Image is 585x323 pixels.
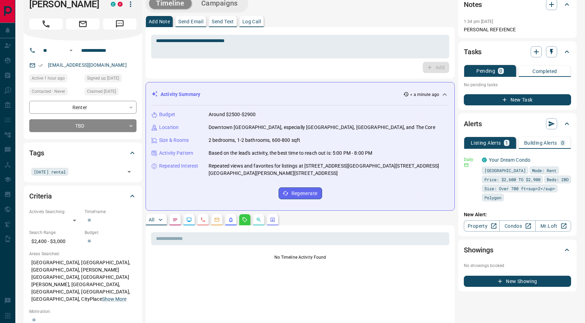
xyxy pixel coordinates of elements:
div: Criteria [29,188,136,204]
div: condos.ca [111,2,116,7]
p: New Alert: [464,211,571,218]
span: Message [103,18,136,30]
span: Size: Over 700 ft<sup>2</sup> [484,185,555,192]
p: Send Text [212,19,234,24]
span: Call [29,18,63,30]
svg: Notes [172,217,178,223]
span: Contacted - Never [32,88,65,95]
span: Active 1 hour ago [32,75,65,82]
svg: Calls [200,217,206,223]
p: Repeated Interest [159,162,198,170]
svg: Lead Browsing Activity [186,217,192,223]
p: $2,400 - $3,000 [29,236,81,247]
p: Around $2500-$2900 [209,111,256,118]
button: Open [67,46,75,55]
p: Based on the lead's activity, the best time to reach out is: 5:00 PM - 8:00 PM [209,150,372,157]
span: Polygon [484,194,501,201]
button: Regenerate [279,187,322,199]
svg: Requests [242,217,248,223]
a: Condos [499,220,535,232]
h2: Showings [464,244,493,256]
span: [DATE] rental [34,168,66,175]
p: Daily [464,156,478,163]
p: < a minute ago [410,91,439,98]
span: Email [66,18,100,30]
button: Open [124,167,134,177]
div: Activity Summary< a minute ago [151,88,449,101]
div: TBD [29,119,136,132]
a: Mr.Loft [535,220,571,232]
a: Your Dream Condo [489,157,530,163]
span: Price: $2,600 TO $2,900 [484,176,540,183]
p: Motivation: [29,308,136,315]
p: Log Call [242,19,261,24]
div: Alerts [464,115,571,132]
div: Showings [464,242,571,258]
div: Tasks [464,43,571,60]
p: 0 [499,68,502,73]
h2: Criteria [29,191,52,202]
p: 0 [561,140,564,145]
div: Sun Aug 17 2025 [85,88,136,97]
svg: Listing Alerts [228,217,234,223]
a: [EMAIL_ADDRESS][DOMAIN_NAME] [48,62,127,68]
span: [GEOGRAPHIC_DATA] [484,167,526,174]
p: All [149,217,154,222]
svg: Opportunities [256,217,262,223]
div: Renter [29,101,136,114]
p: Pending [476,68,495,73]
button: New Task [464,94,571,105]
div: Tue Aug 19 2025 [29,74,81,84]
p: Timeframe: [85,209,136,215]
p: Actively Searching: [29,209,81,215]
p: Budget: [85,229,136,236]
p: Repeated views and favorites for listings at [STREET_ADDRESS][GEOGRAPHIC_DATA][STREET_ADDRESS][GE... [209,162,449,177]
span: Claimed [DATE] [87,88,116,95]
p: No showings booked [464,263,571,269]
p: Search Range: [29,229,81,236]
p: 1 [505,140,508,145]
p: [GEOGRAPHIC_DATA], [GEOGRAPHIC_DATA], [GEOGRAPHIC_DATA], [PERSON_NAME][GEOGRAPHIC_DATA], [GEOGRAP... [29,257,136,305]
p: 1:34 pm [DATE] [464,19,493,24]
h2: Tasks [464,46,482,57]
p: Location [159,124,179,131]
svg: Email Verified [38,63,43,68]
p: Budget [159,111,175,118]
span: Mode: Rent [532,167,556,174]
p: Activity Summary [161,91,200,98]
span: Beds: 2BD [547,176,569,183]
div: condos.ca [482,158,487,162]
p: PERSONAL REFErENCE [464,26,571,33]
p: Areas Searched: [29,251,136,257]
p: No pending tasks [464,80,571,90]
p: No Timeline Activity Found [151,254,449,260]
button: New Showing [464,276,571,287]
button: Show More [102,296,126,303]
div: Tags [29,145,136,161]
div: property.ca [118,2,123,7]
h2: Tags [29,147,44,159]
p: Send Email [178,19,203,24]
span: Signed up [DATE] [87,75,119,82]
p: 2 bedrooms, 1-2 bathrooms, 600-800 sqft [209,137,300,144]
p: Downtown [GEOGRAPHIC_DATA], especially [GEOGRAPHIC_DATA], [GEOGRAPHIC_DATA], and The Core [209,124,435,131]
p: Completed [532,69,557,74]
p: Size & Rooms [159,137,189,144]
svg: Agent Actions [270,217,275,223]
p: Activity Pattern [159,150,193,157]
svg: Email [464,163,469,168]
div: Sun Aug 17 2025 [85,74,136,84]
svg: Emails [214,217,220,223]
a: Property [464,220,500,232]
p: Building Alerts [524,140,557,145]
h2: Alerts [464,118,482,129]
p: Add Note [149,19,170,24]
p: Listing Alerts [471,140,501,145]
